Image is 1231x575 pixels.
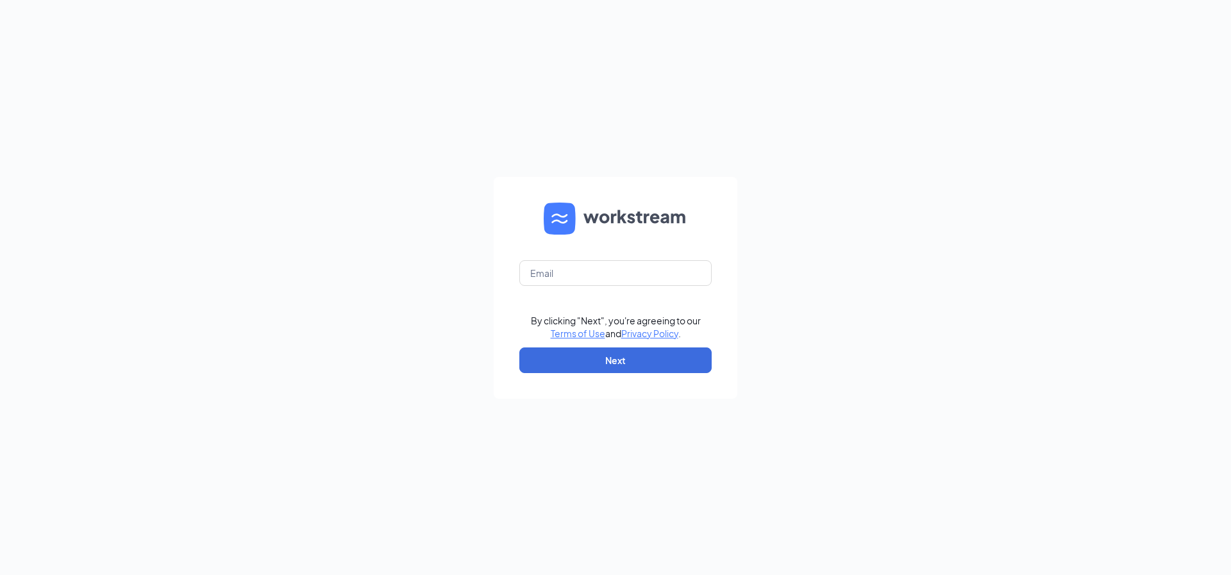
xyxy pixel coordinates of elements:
[544,203,687,235] img: WS logo and Workstream text
[621,328,678,339] a: Privacy Policy
[519,260,712,286] input: Email
[519,347,712,373] button: Next
[551,328,605,339] a: Terms of Use
[531,314,701,340] div: By clicking "Next", you're agreeing to our and .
